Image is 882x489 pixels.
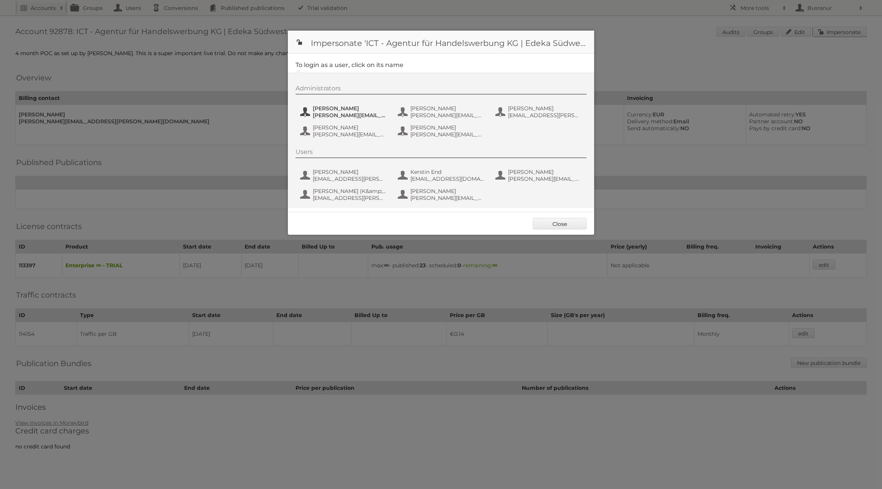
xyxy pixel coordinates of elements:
[508,168,582,175] span: [PERSON_NAME]
[495,104,585,119] button: [PERSON_NAME] [EMAIL_ADDRESS][PERSON_NAME][DOMAIN_NAME]
[410,195,485,201] span: [PERSON_NAME][EMAIL_ADDRESS][PERSON_NAME][DOMAIN_NAME]
[508,175,582,182] span: [PERSON_NAME][EMAIL_ADDRESS][PERSON_NAME][DOMAIN_NAME]
[410,131,485,138] span: [PERSON_NAME][EMAIL_ADDRESS][PERSON_NAME][DOMAIN_NAME]
[299,187,389,202] button: [PERSON_NAME] (K&amp;D) [EMAIL_ADDRESS][PERSON_NAME][DOMAIN_NAME]
[313,195,387,201] span: [EMAIL_ADDRESS][PERSON_NAME][DOMAIN_NAME]
[410,112,485,119] span: [PERSON_NAME][EMAIL_ADDRESS][PERSON_NAME][DOMAIN_NAME]
[296,148,586,158] div: Users
[313,124,387,131] span: [PERSON_NAME]
[313,131,387,138] span: [PERSON_NAME][EMAIL_ADDRESS][PERSON_NAME][DOMAIN_NAME]
[410,175,485,182] span: [EMAIL_ADDRESS][DOMAIN_NAME]
[397,123,487,139] button: [PERSON_NAME] [PERSON_NAME][EMAIL_ADDRESS][PERSON_NAME][DOMAIN_NAME]
[508,112,582,119] span: [EMAIL_ADDRESS][PERSON_NAME][DOMAIN_NAME]
[508,105,582,112] span: [PERSON_NAME]
[533,218,586,229] a: Close
[313,175,387,182] span: [EMAIL_ADDRESS][PERSON_NAME][DOMAIN_NAME]
[299,104,389,119] button: [PERSON_NAME] [PERSON_NAME][EMAIL_ADDRESS][PERSON_NAME][DOMAIN_NAME]
[397,104,487,119] button: [PERSON_NAME] [PERSON_NAME][EMAIL_ADDRESS][PERSON_NAME][DOMAIN_NAME]
[313,168,387,175] span: [PERSON_NAME]
[313,188,387,195] span: [PERSON_NAME] (K&amp;D)
[313,112,387,119] span: [PERSON_NAME][EMAIL_ADDRESS][PERSON_NAME][DOMAIN_NAME]
[313,105,387,112] span: [PERSON_NAME]
[397,187,487,202] button: [PERSON_NAME] [PERSON_NAME][EMAIL_ADDRESS][PERSON_NAME][DOMAIN_NAME]
[410,124,485,131] span: [PERSON_NAME]
[299,168,389,183] button: [PERSON_NAME] [EMAIL_ADDRESS][PERSON_NAME][DOMAIN_NAME]
[288,31,594,54] h1: Impersonate 'ICT - Agentur für Handelswerbung KG | Edeka Südwest'
[397,168,487,183] button: Kerstin End [EMAIL_ADDRESS][DOMAIN_NAME]
[410,188,485,195] span: [PERSON_NAME]
[410,168,485,175] span: Kerstin End
[296,85,586,95] div: Administrators
[296,61,403,69] legend: To login as a user, click on its name
[410,105,485,112] span: [PERSON_NAME]
[495,168,585,183] button: [PERSON_NAME] [PERSON_NAME][EMAIL_ADDRESS][PERSON_NAME][DOMAIN_NAME]
[299,123,389,139] button: [PERSON_NAME] [PERSON_NAME][EMAIL_ADDRESS][PERSON_NAME][DOMAIN_NAME]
